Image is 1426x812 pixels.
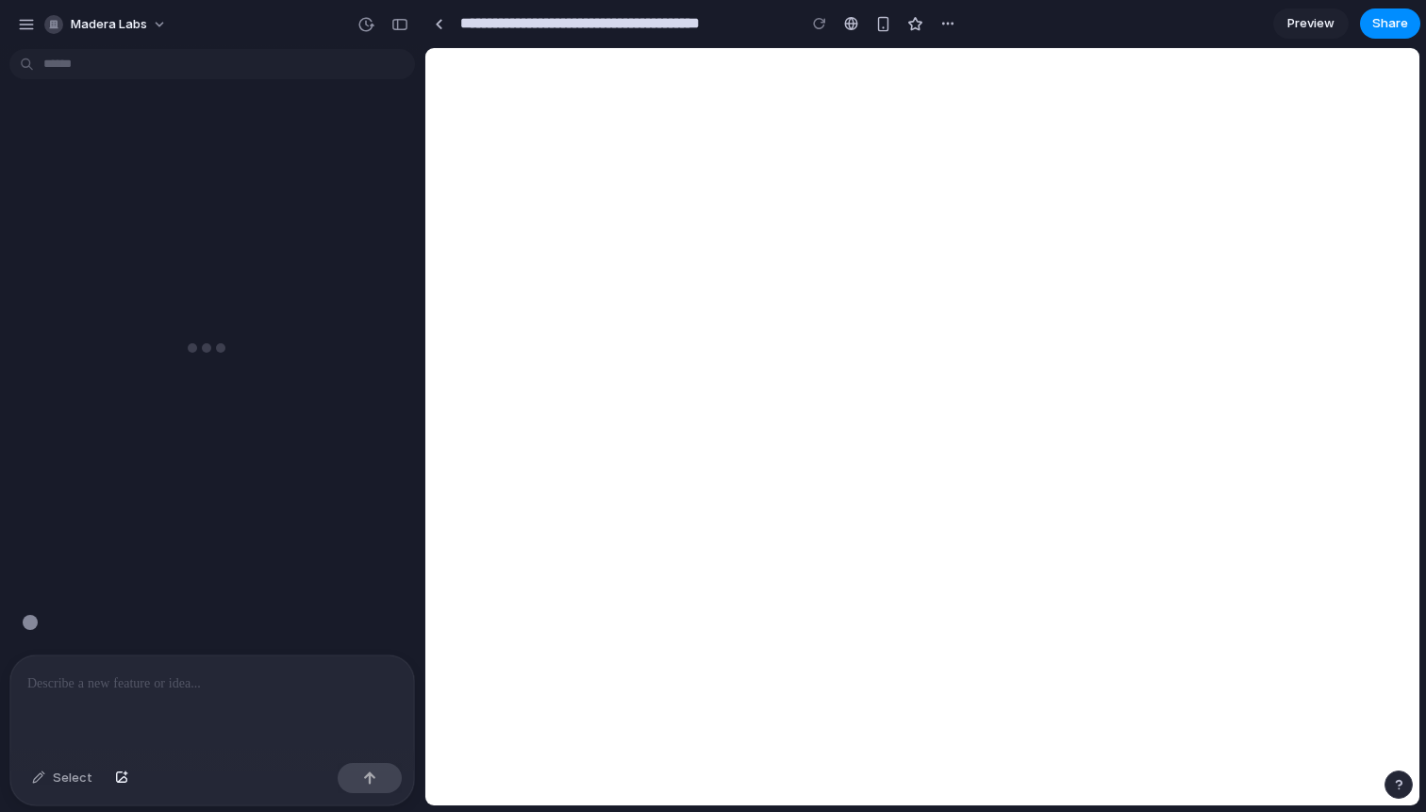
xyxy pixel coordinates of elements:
a: Preview [1273,8,1349,39]
button: Share [1360,8,1420,39]
span: Preview [1287,14,1335,33]
button: Madera Labs [37,9,176,40]
span: Madera Labs [71,15,147,34]
span: Share [1372,14,1408,33]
